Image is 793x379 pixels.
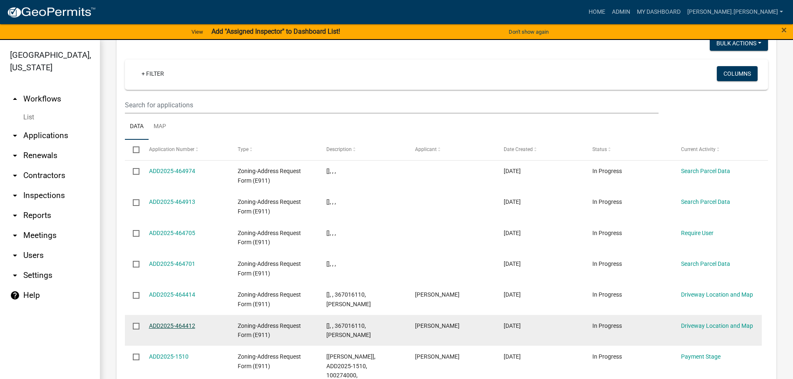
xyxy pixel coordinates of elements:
[681,146,716,152] span: Current Activity
[681,260,730,267] a: Search Parcel Data
[149,168,195,174] a: ADD2025-464974
[238,322,301,339] span: Zoning-Address Request Form (E911)
[125,114,149,140] a: Data
[504,353,521,360] span: 08/14/2025
[238,168,301,184] span: Zoning-Address Request Form (E911)
[415,146,437,152] span: Applicant
[681,291,753,298] a: Driveway Location and Map
[415,322,460,329] span: Marlene Mary Bellanger
[415,291,460,298] span: Marlene Mary Bellanger
[592,260,622,267] span: In Progress
[149,291,195,298] a: ADD2025-464414
[238,353,301,369] span: Zoning-Address Request Form (E911)
[681,353,721,360] a: Payment Stage
[10,230,20,240] i: arrow_drop_down
[326,260,336,267] span: [], , ,
[149,322,195,329] a: ADD2025-464412
[504,260,521,267] span: 08/16/2025
[504,291,521,298] span: 08/15/2025
[781,24,787,36] span: ×
[681,322,753,329] a: Driveway Location and Map
[10,211,20,220] i: arrow_drop_down
[585,4,609,20] a: Home
[10,191,20,201] i: arrow_drop_down
[673,140,762,160] datatable-header-cell: Current Activity
[592,230,622,236] span: In Progress
[211,27,340,35] strong: Add "Assigned Inspector" to Dashboard List!
[326,291,371,307] span: [], , 367016110, Marlene Bellanger
[149,114,171,140] a: Map
[710,36,768,51] button: Bulk Actions
[229,140,318,160] datatable-header-cell: Type
[504,168,521,174] span: 08/17/2025
[326,322,371,339] span: [], , 367016110, Marlene Bellanger
[326,198,336,205] span: [], , ,
[504,230,521,236] span: 08/16/2025
[592,146,607,152] span: Status
[318,140,407,160] datatable-header-cell: Description
[609,4,634,20] a: Admin
[592,353,622,360] span: In Progress
[125,97,659,114] input: Search for applications
[149,146,194,152] span: Application Number
[584,140,673,160] datatable-header-cell: Status
[504,146,533,152] span: Date Created
[592,198,622,205] span: In Progress
[407,140,496,160] datatable-header-cell: Applicant
[10,290,20,300] i: help
[326,230,336,236] span: [], , ,
[10,151,20,161] i: arrow_drop_down
[504,198,521,205] span: 08/17/2025
[238,230,301,246] span: Zoning-Address Request Form (E911)
[681,168,730,174] a: Search Parcel Data
[504,322,521,329] span: 08/15/2025
[634,4,684,20] a: My Dashboard
[149,260,195,267] a: ADD2025-464701
[681,230,713,236] a: Require User
[10,171,20,181] i: arrow_drop_down
[681,198,730,205] a: Search Parcel Data
[592,168,622,174] span: In Progress
[149,198,195,205] a: ADD2025-464913
[496,140,584,160] datatable-header-cell: Date Created
[10,131,20,141] i: arrow_drop_down
[10,270,20,280] i: arrow_drop_down
[141,140,229,160] datatable-header-cell: Application Number
[326,146,352,152] span: Description
[592,322,622,329] span: In Progress
[781,25,787,35] button: Close
[238,146,249,152] span: Type
[10,250,20,260] i: arrow_drop_down
[149,230,195,236] a: ADD2025-464705
[592,291,622,298] span: In Progress
[326,168,336,174] span: [], , ,
[149,353,189,360] a: ADD2025-1510
[10,94,20,104] i: arrow_drop_up
[415,353,460,360] span: Randolph Ronning
[684,4,786,20] a: [PERSON_NAME].[PERSON_NAME]
[135,66,171,81] a: + Filter
[125,140,141,160] datatable-header-cell: Select
[717,66,758,81] button: Columns
[238,198,301,215] span: Zoning-Address Request Form (E911)
[505,25,552,39] button: Don't show again
[238,291,301,307] span: Zoning-Address Request Form (E911)
[238,260,301,277] span: Zoning-Address Request Form (E911)
[188,25,206,39] a: View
